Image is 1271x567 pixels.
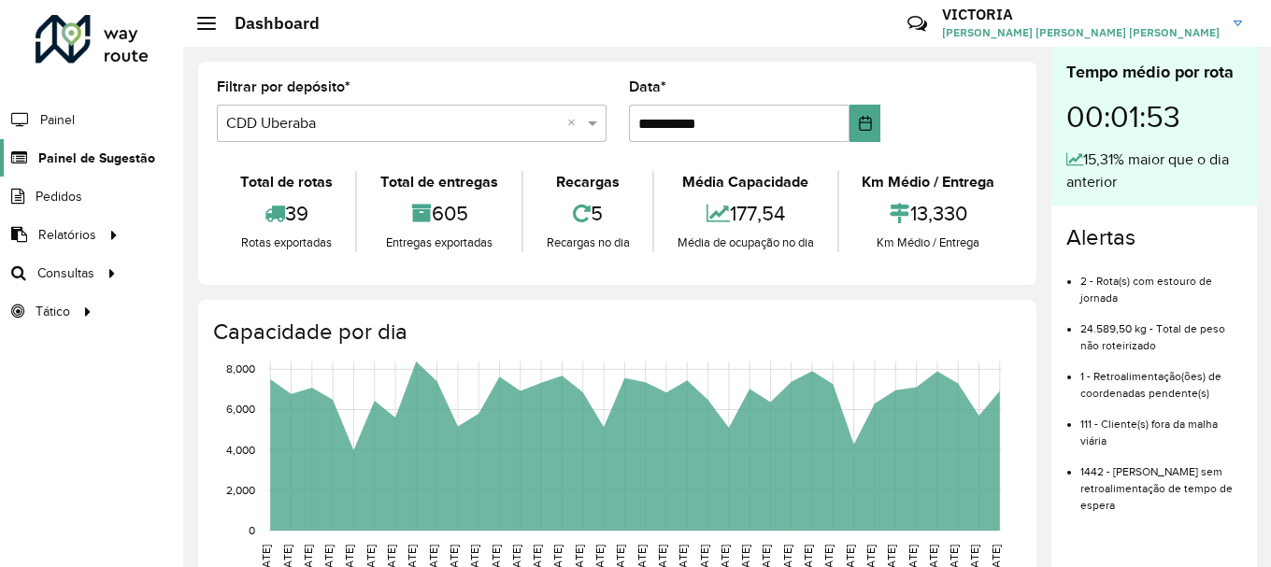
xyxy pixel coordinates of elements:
div: Recargas no dia [528,234,648,252]
div: Críticas? Dúvidas? Elogios? Sugestões? Entre em contato conosco! [684,6,879,56]
div: 13,330 [844,193,1013,234]
div: Km Médio / Entrega [844,234,1013,252]
label: Filtrar por depósito [217,76,350,98]
div: Tempo médio por rota [1066,60,1242,85]
span: Relatórios [38,225,96,245]
div: 605 [362,193,516,234]
label: Data [629,76,666,98]
span: [PERSON_NAME] [PERSON_NAME] [PERSON_NAME] [942,24,1220,41]
h3: VICTORIA [942,6,1220,23]
li: 111 - Cliente(s) fora da malha viária [1080,402,1242,449]
div: Entregas exportadas [362,234,516,252]
div: 177,54 [659,193,832,234]
span: Clear all [567,112,583,135]
li: 1 - Retroalimentação(ões) de coordenadas pendente(s) [1080,354,1242,402]
text: 4,000 [226,444,255,456]
text: 6,000 [226,404,255,416]
li: 24.589,50 kg - Total de peso não roteirizado [1080,306,1242,354]
div: Total de rotas [221,171,350,193]
div: 00:01:53 [1066,85,1242,149]
li: 2 - Rota(s) com estouro de jornada [1080,259,1242,306]
text: 8,000 [226,362,255,375]
span: Pedidos [36,187,82,206]
div: Média Capacidade [659,171,832,193]
div: 39 [221,193,350,234]
text: 2,000 [226,484,255,496]
div: Recargas [528,171,648,193]
div: Média de ocupação no dia [659,234,832,252]
h4: Capacidade por dia [213,319,1018,346]
span: Painel de Sugestão [38,149,155,168]
div: Rotas exportadas [221,234,350,252]
text: 0 [249,524,255,536]
a: Contato Rápido [897,4,937,44]
div: Total de entregas [362,171,516,193]
button: Choose Date [850,105,880,142]
h2: Dashboard [216,13,320,34]
div: 15,31% maior que o dia anterior [1066,149,1242,193]
span: Tático [36,302,70,321]
li: 1442 - [PERSON_NAME] sem retroalimentação de tempo de espera [1080,449,1242,514]
div: 5 [528,193,648,234]
span: Consultas [37,263,94,283]
div: Km Médio / Entrega [844,171,1013,193]
h4: Alertas [1066,224,1242,251]
span: Painel [40,110,75,130]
